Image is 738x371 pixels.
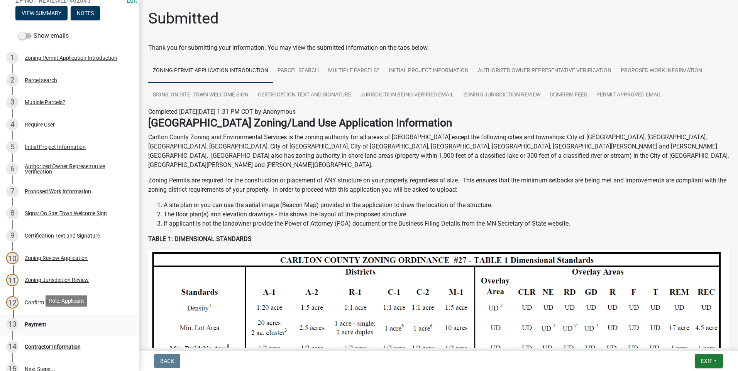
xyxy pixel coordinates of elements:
[15,11,68,17] wm-modal-confirm: Summary
[459,83,545,108] a: Zoning Jurisdiction Review
[148,116,452,129] strong: [GEOGRAPHIC_DATA] Zoning/Land Use Application Information
[25,344,81,349] div: Contractor Information
[6,185,19,197] div: 7
[6,229,19,242] div: 9
[148,133,729,170] p: Carlton County Zoning and Environmental Services is the zoning authority for all areas of [GEOGRA...
[25,99,65,105] div: Multiple Parcels?
[6,74,19,86] div: 2
[545,83,592,108] a: Confirm Fees
[592,83,666,108] a: Permit Approved Email
[6,274,19,286] div: 11
[6,318,19,331] div: 13
[6,252,19,264] div: 10
[6,141,19,153] div: 5
[148,43,729,52] div: Thank you for submitting your information. You may view the submitted information on the tabs below.
[473,59,616,83] a: Authorized Owner Representative Verification
[6,52,19,64] div: 1
[356,83,459,108] a: Jurisdiction Being Verified Email
[160,358,174,364] span: Back
[25,78,57,83] div: Parcel search
[323,59,384,83] a: Multiple Parcels?
[25,211,107,216] div: Signs: On Site: Town Welcome Sign
[384,59,473,83] a: Initial Project Information
[148,108,296,115] span: Completed [DATE][DATE] 1:31 PM CDT by Anonymous
[25,255,88,261] div: Zoning Review Application
[71,11,100,17] wm-modal-confirm: Notes
[273,59,323,83] a: Parcel search
[695,354,723,368] button: Exit
[25,164,127,174] div: Authorized Owner Representative Verification
[71,6,100,20] button: Notes
[25,233,100,238] div: Certification Text and Signature
[616,59,707,83] a: Proposed Work Information
[6,96,19,108] div: 3
[25,144,86,150] div: Initial Project Information
[148,176,729,194] p: Zoning Permits are required for the construction or placement of ANY structure on your property, ...
[46,295,87,307] div: Role: Applicant
[148,235,252,243] strong: TABLE 1: DIMENSIONAL STANDARDS
[6,118,19,131] div: 4
[25,55,117,61] div: Zoning Permit Application Introduction
[6,163,19,175] div: 6
[15,6,68,20] button: View Summary
[164,219,729,228] li: If applicant is not the landowner provide the Power of Attorney (POA) document or the Business Fi...
[164,210,729,219] li: The floor plan(s) and elevation drawings - this shows the layout of the proposed structure.
[253,83,356,108] a: Certification Text and Signature
[25,277,89,283] div: Zoning Jurisdiction Review
[701,358,712,364] span: Exit
[148,9,219,28] h1: Submitted
[25,300,56,305] div: Confirm Fees
[6,296,19,309] div: 12
[6,207,19,219] div: 8
[148,83,253,108] a: Signs: On Site: Town Welcome Sign
[25,189,91,194] div: Proposed Work Information
[148,59,273,83] a: Zoning Permit Application Introduction
[6,341,19,353] div: 14
[25,122,55,127] div: Require User
[164,201,729,210] li: A site plan or you can use the aerial image (Beacon Map) provided in the application to draw the ...
[154,354,180,368] button: Back
[19,31,69,40] label: Show emails
[25,322,46,327] div: Payment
